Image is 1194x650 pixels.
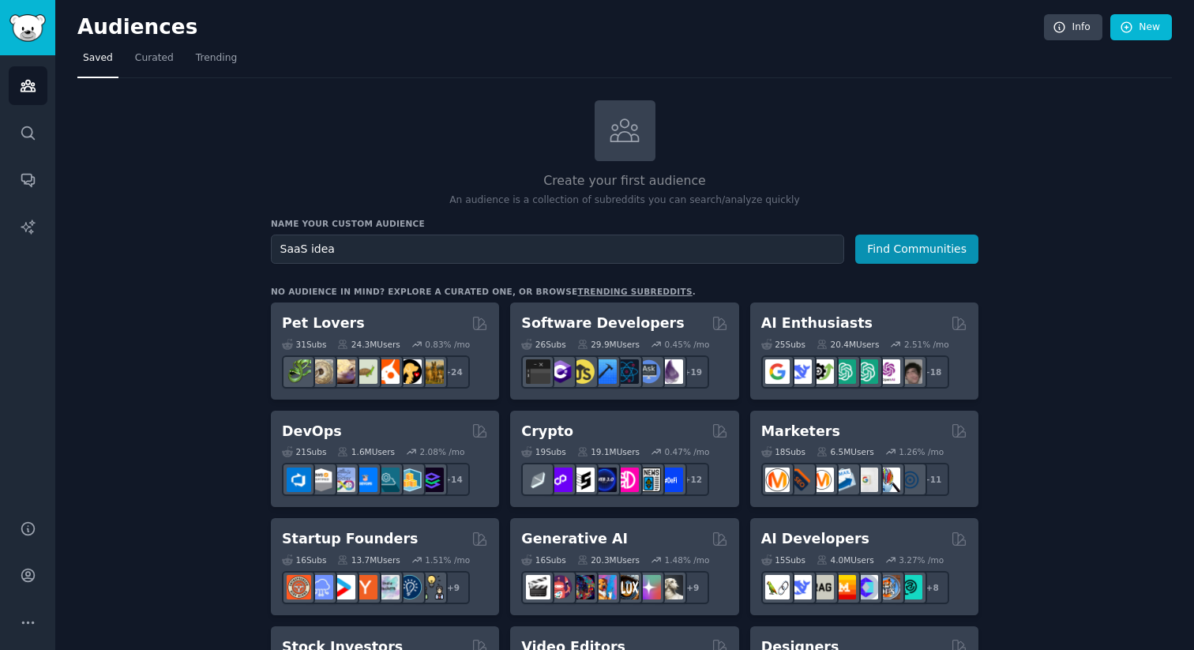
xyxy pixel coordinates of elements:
img: startup [331,575,355,599]
img: chatgpt_promptDesign [832,359,856,384]
div: 25 Sub s [761,339,805,350]
img: bigseo [787,468,812,492]
img: googleads [854,468,878,492]
img: Entrepreneurship [397,575,422,599]
h2: DevOps [282,422,342,441]
img: growmybusiness [419,575,444,599]
img: MistralAI [832,575,856,599]
span: Trending [196,51,237,66]
div: + 12 [676,463,709,496]
img: LangChain [765,575,790,599]
div: 20.3M Users [577,554,640,565]
img: software [526,359,550,384]
div: 2.51 % /mo [904,339,949,350]
a: Saved [77,46,118,78]
p: An audience is a collection of subreddits you can search/analyze quickly [271,193,978,208]
img: iOSProgramming [592,359,617,384]
button: Find Communities [855,235,978,264]
div: 6.5M Users [817,446,874,457]
img: ycombinator [353,575,377,599]
img: aws_cdk [397,468,422,492]
div: + 24 [437,355,470,389]
a: Trending [190,46,242,78]
div: 19 Sub s [521,446,565,457]
img: OnlineMarketing [898,468,922,492]
img: PetAdvice [397,359,422,384]
h2: Pet Lovers [282,314,365,333]
h2: AI Enthusiasts [761,314,873,333]
a: trending subreddits [577,287,692,296]
img: elixir [659,359,683,384]
img: leopardgeckos [331,359,355,384]
div: + 18 [916,355,949,389]
a: Curated [130,46,179,78]
div: 18 Sub s [761,446,805,457]
img: platformengineering [375,468,400,492]
div: + 14 [437,463,470,496]
div: 1.51 % /mo [425,554,470,565]
img: DreamBooth [659,575,683,599]
div: + 8 [916,571,949,604]
div: 13.7M Users [337,554,400,565]
img: DeepSeek [787,575,812,599]
img: OpenAIDev [876,359,900,384]
img: SaaS [309,575,333,599]
img: reactnative [614,359,639,384]
img: dogbreed [419,359,444,384]
img: llmops [876,575,900,599]
img: ethstaker [570,468,595,492]
img: azuredevops [287,468,311,492]
img: ballpython [309,359,333,384]
a: Info [1044,14,1102,41]
div: 16 Sub s [282,554,326,565]
h2: Audiences [77,15,1044,40]
div: 20.4M Users [817,339,879,350]
img: DeepSeek [787,359,812,384]
img: FluxAI [614,575,639,599]
div: 26 Sub s [521,339,565,350]
a: New [1110,14,1172,41]
img: herpetology [287,359,311,384]
img: Rag [809,575,834,599]
img: Emailmarketing [832,468,856,492]
img: EntrepreneurRideAlong [287,575,311,599]
img: CryptoNews [636,468,661,492]
img: sdforall [592,575,617,599]
img: content_marketing [765,468,790,492]
h2: Startup Founders [282,529,418,549]
div: 4.0M Users [817,554,874,565]
div: No audience in mind? Explore a curated one, or browse . [271,286,696,297]
img: DevOpsLinks [353,468,377,492]
div: + 11 [916,463,949,496]
div: 31 Sub s [282,339,326,350]
img: Docker_DevOps [331,468,355,492]
div: 0.45 % /mo [665,339,710,350]
img: AWS_Certified_Experts [309,468,333,492]
img: aivideo [526,575,550,599]
h2: Marketers [761,422,840,441]
div: 24.3M Users [337,339,400,350]
div: 19.1M Users [577,446,640,457]
img: 0xPolygon [548,468,573,492]
img: learnjavascript [570,359,595,384]
img: AskComputerScience [636,359,661,384]
div: 15 Sub s [761,554,805,565]
h3: Name your custom audience [271,218,978,229]
img: ArtificalIntelligence [898,359,922,384]
img: web3 [592,468,617,492]
img: AItoolsCatalog [809,359,834,384]
span: Saved [83,51,113,66]
div: 16 Sub s [521,554,565,565]
div: 1.6M Users [337,446,395,457]
img: chatgpt_prompts_ [854,359,878,384]
img: starryai [636,575,661,599]
img: cockatiel [375,359,400,384]
div: 0.47 % /mo [665,446,710,457]
img: OpenSourceAI [854,575,878,599]
img: indiehackers [375,575,400,599]
div: 21 Sub s [282,446,326,457]
div: + 19 [676,355,709,389]
div: 29.9M Users [577,339,640,350]
img: GoogleGeminiAI [765,359,790,384]
div: 3.27 % /mo [899,554,944,565]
